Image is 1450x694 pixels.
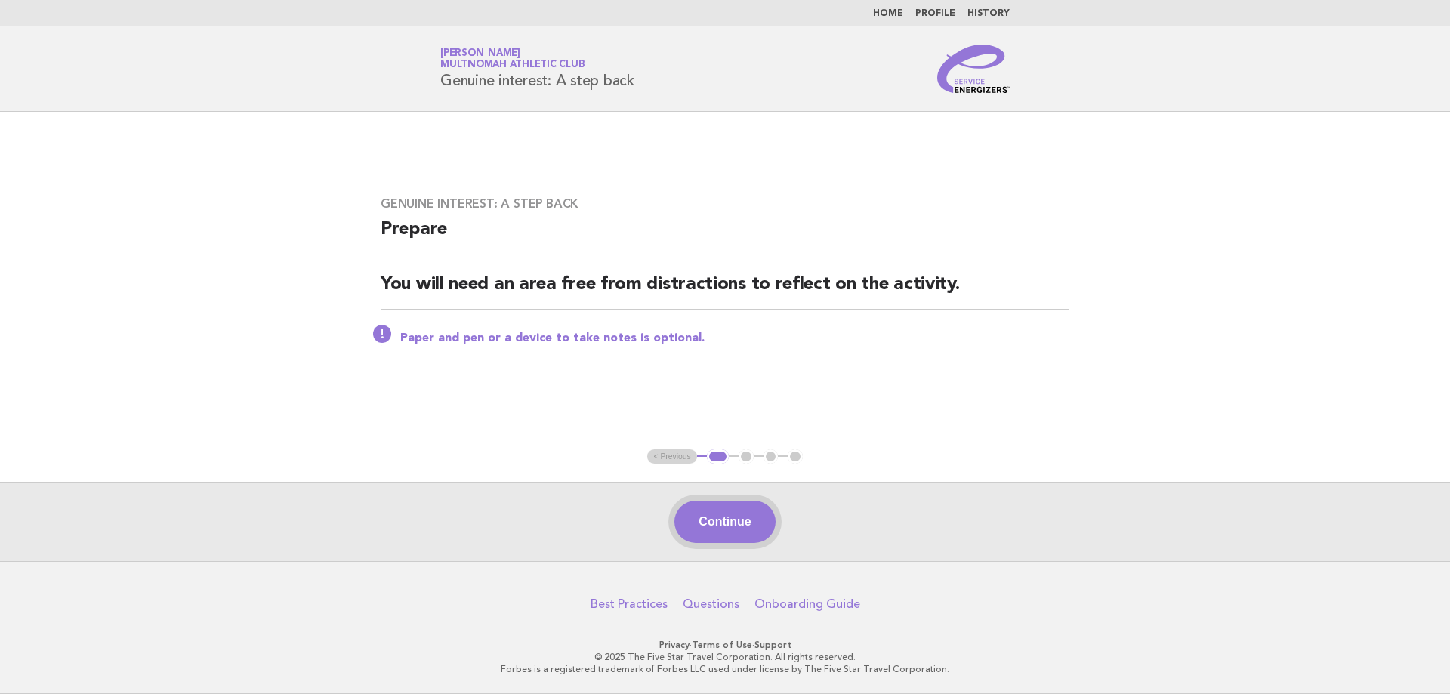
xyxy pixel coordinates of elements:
[440,49,634,88] h1: Genuine interest: A step back
[381,217,1069,254] h2: Prepare
[937,45,1010,93] img: Service Energizers
[674,501,775,543] button: Continue
[707,449,729,464] button: 1
[873,9,903,18] a: Home
[659,640,690,650] a: Privacy
[440,60,585,70] span: Multnomah Athletic Club
[263,651,1187,663] p: © 2025 The Five Star Travel Corporation. All rights reserved.
[381,196,1069,211] h3: Genuine interest: A step back
[915,9,955,18] a: Profile
[381,273,1069,310] h2: You will need an area free from distractions to reflect on the activity.
[754,597,860,612] a: Onboarding Guide
[263,663,1187,675] p: Forbes is a registered trademark of Forbes LLC used under license by The Five Star Travel Corpora...
[440,48,585,69] a: [PERSON_NAME]Multnomah Athletic Club
[967,9,1010,18] a: History
[400,331,1069,346] p: Paper and pen or a device to take notes is optional.
[263,639,1187,651] p: · ·
[754,640,791,650] a: Support
[591,597,668,612] a: Best Practices
[692,640,752,650] a: Terms of Use
[683,597,739,612] a: Questions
